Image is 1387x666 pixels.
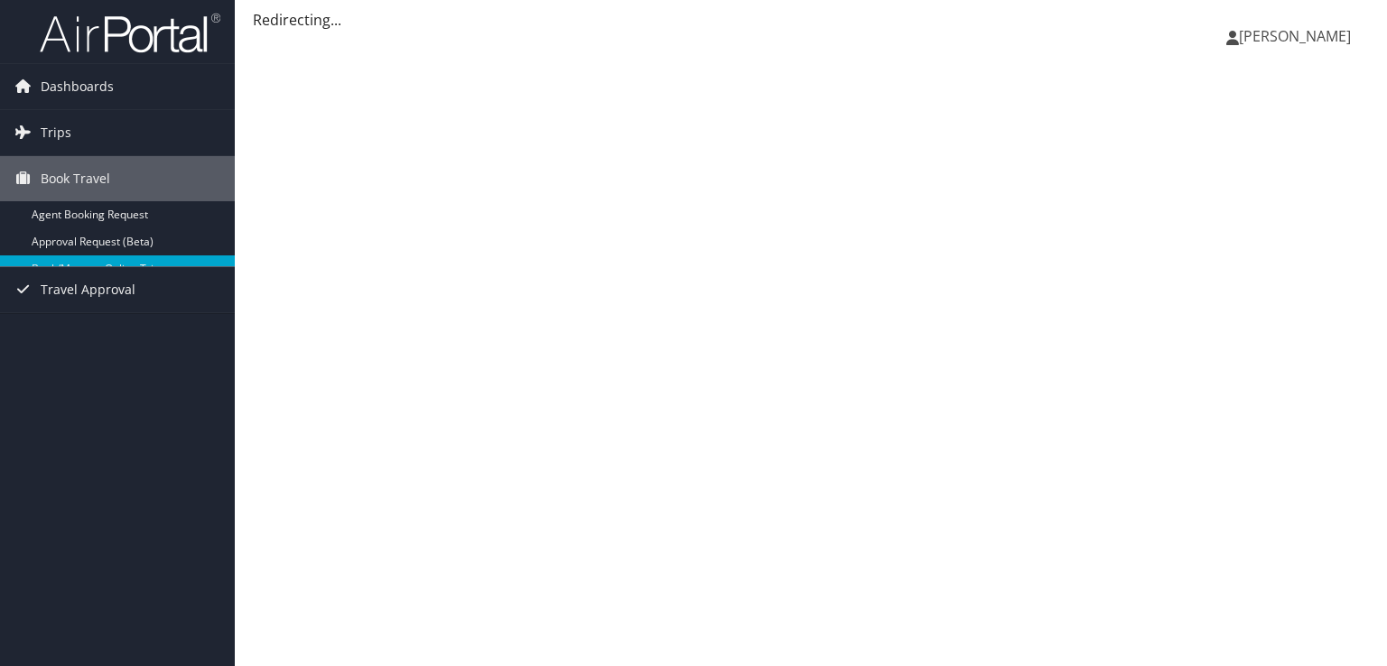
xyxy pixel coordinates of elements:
div: Redirecting... [253,9,1369,31]
img: airportal-logo.png [40,12,220,54]
span: Book Travel [41,156,110,201]
span: [PERSON_NAME] [1239,26,1351,46]
span: Dashboards [41,64,114,109]
span: Trips [41,110,71,155]
a: [PERSON_NAME] [1226,9,1369,63]
span: Travel Approval [41,267,135,312]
